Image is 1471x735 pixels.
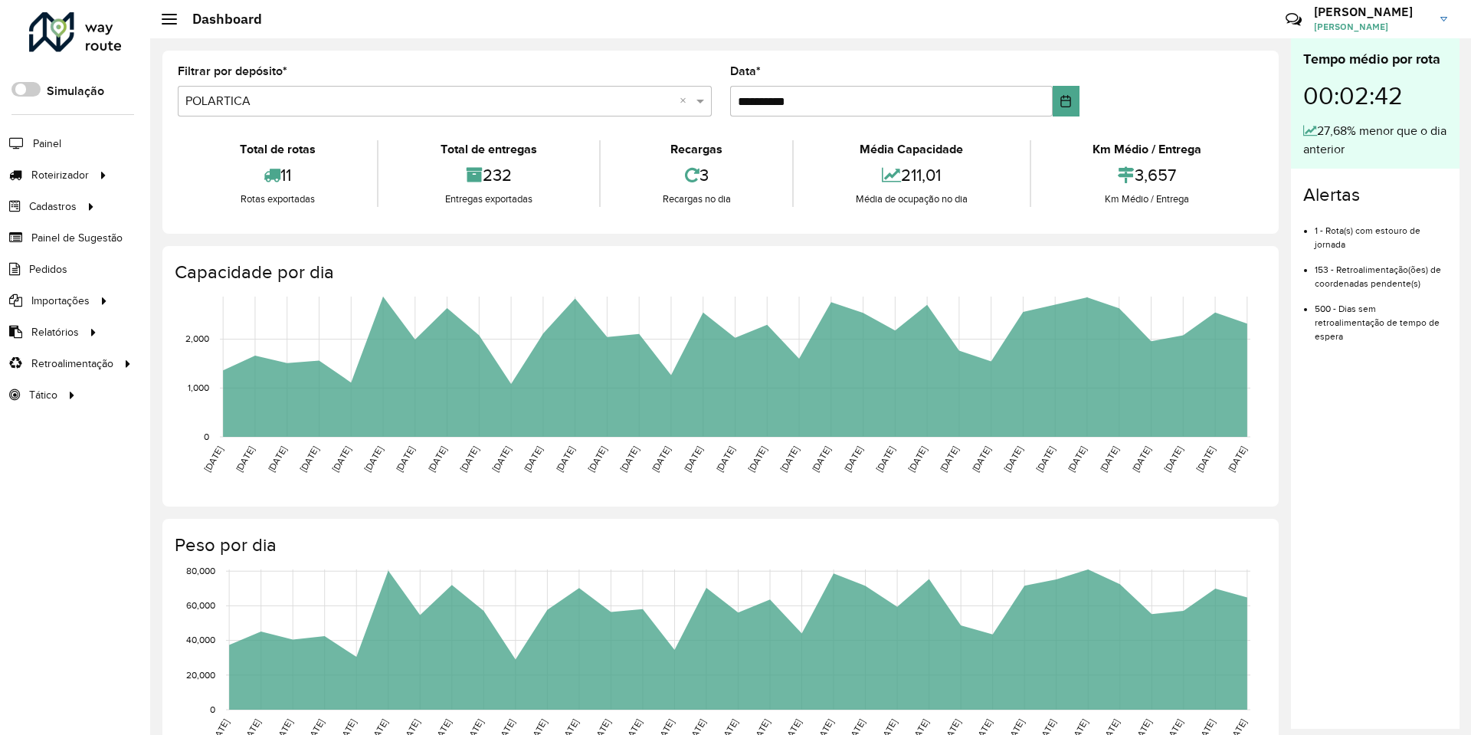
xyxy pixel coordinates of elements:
[1303,49,1447,70] div: Tempo médio por rota
[177,11,262,28] h2: Dashboard
[362,445,385,474] text: [DATE]
[798,140,1025,159] div: Média Capacidade
[1035,140,1260,159] div: Km Médio / Entrega
[1226,445,1248,474] text: [DATE]
[204,431,209,441] text: 0
[1303,122,1447,159] div: 27,68% menor que o dia anterior
[298,445,320,474] text: [DATE]
[29,199,77,215] span: Cadastros
[810,445,832,474] text: [DATE]
[1034,445,1057,474] text: [DATE]
[874,445,896,474] text: [DATE]
[1002,445,1024,474] text: [DATE]
[650,445,672,474] text: [DATE]
[31,230,123,246] span: Painel de Sugestão
[33,136,61,152] span: Painel
[188,382,209,392] text: 1,000
[31,293,90,309] span: Importações
[1277,3,1310,36] a: Contato Rápido
[47,82,104,100] label: Simulação
[31,167,89,183] span: Roteirizador
[798,192,1025,207] div: Média de ocupação no dia
[618,445,640,474] text: [DATE]
[31,324,79,340] span: Relatórios
[604,192,788,207] div: Recargas no dia
[175,261,1263,284] h4: Capacidade por dia
[182,159,373,192] div: 11
[382,192,595,207] div: Entregas exportadas
[426,445,448,474] text: [DATE]
[604,140,788,159] div: Recargas
[554,445,576,474] text: [DATE]
[842,445,864,474] text: [DATE]
[202,445,224,474] text: [DATE]
[906,445,929,474] text: [DATE]
[798,159,1025,192] div: 211,01
[1314,20,1429,34] span: [PERSON_NAME]
[1303,184,1447,206] h4: Alertas
[186,635,215,645] text: 40,000
[1162,445,1184,474] text: [DATE]
[1303,70,1447,122] div: 00:02:42
[604,159,788,192] div: 3
[1053,86,1079,116] button: Choose Date
[1315,212,1447,251] li: 1 - Rota(s) com estouro de jornada
[29,261,67,277] span: Pedidos
[1314,5,1429,19] h3: [PERSON_NAME]
[394,445,416,474] text: [DATE]
[730,62,761,80] label: Data
[778,445,801,474] text: [DATE]
[970,445,992,474] text: [DATE]
[185,334,209,344] text: 2,000
[330,445,352,474] text: [DATE]
[1130,445,1152,474] text: [DATE]
[586,445,608,474] text: [DATE]
[938,445,960,474] text: [DATE]
[186,566,215,576] text: 80,000
[714,445,736,474] text: [DATE]
[1315,290,1447,343] li: 500 - Dias sem retroalimentação de tempo de espera
[29,387,57,403] span: Tático
[1035,192,1260,207] div: Km Médio / Entrega
[458,445,480,474] text: [DATE]
[182,192,373,207] div: Rotas exportadas
[680,92,693,110] span: Clear all
[210,704,215,714] text: 0
[1066,445,1088,474] text: [DATE]
[682,445,704,474] text: [DATE]
[522,445,544,474] text: [DATE]
[266,445,288,474] text: [DATE]
[182,140,373,159] div: Total de rotas
[382,140,595,159] div: Total de entregas
[490,445,513,474] text: [DATE]
[178,62,287,80] label: Filtrar por depósito
[1098,445,1120,474] text: [DATE]
[31,356,113,372] span: Retroalimentação
[1194,445,1217,474] text: [DATE]
[175,534,1263,556] h4: Peso por dia
[1315,251,1447,290] li: 153 - Retroalimentação(ões) de coordenadas pendente(s)
[1035,159,1260,192] div: 3,657
[746,445,768,474] text: [DATE]
[186,601,215,611] text: 60,000
[186,670,215,680] text: 20,000
[234,445,256,474] text: [DATE]
[382,159,595,192] div: 232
